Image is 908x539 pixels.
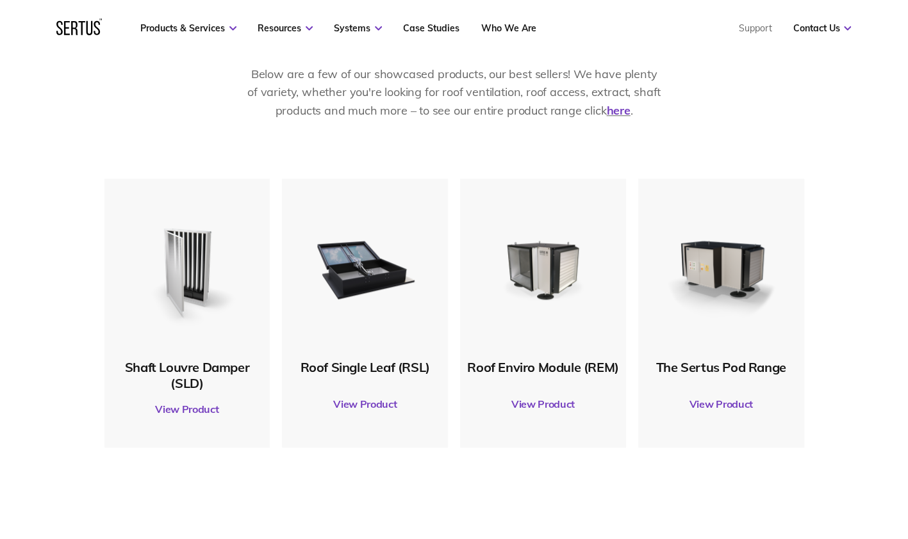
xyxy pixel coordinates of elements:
a: Support [738,22,772,34]
a: View Product [111,391,264,427]
a: Products & Services [140,22,236,34]
iframe: Chat Widget [677,390,908,539]
a: View Product [645,386,798,422]
a: Contact Us [793,22,851,34]
div: The Sertus Pod Range [645,359,798,375]
a: Systems [334,22,382,34]
div: Shaft Louvre Damper (SLD) [111,359,264,391]
p: Below are a few of our showcased products, our best sellers! We have plenty of variety, whether y... [246,65,663,120]
a: View Product [288,386,442,422]
a: Resources [258,22,313,34]
div: Roof Single Leaf (RSL) [288,359,442,375]
a: View Product [466,386,620,422]
a: Case Studies [403,22,459,34]
a: Who We Are [481,22,536,34]
a: here [606,103,630,118]
div: Roof Enviro Module (REM) [466,359,620,375]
